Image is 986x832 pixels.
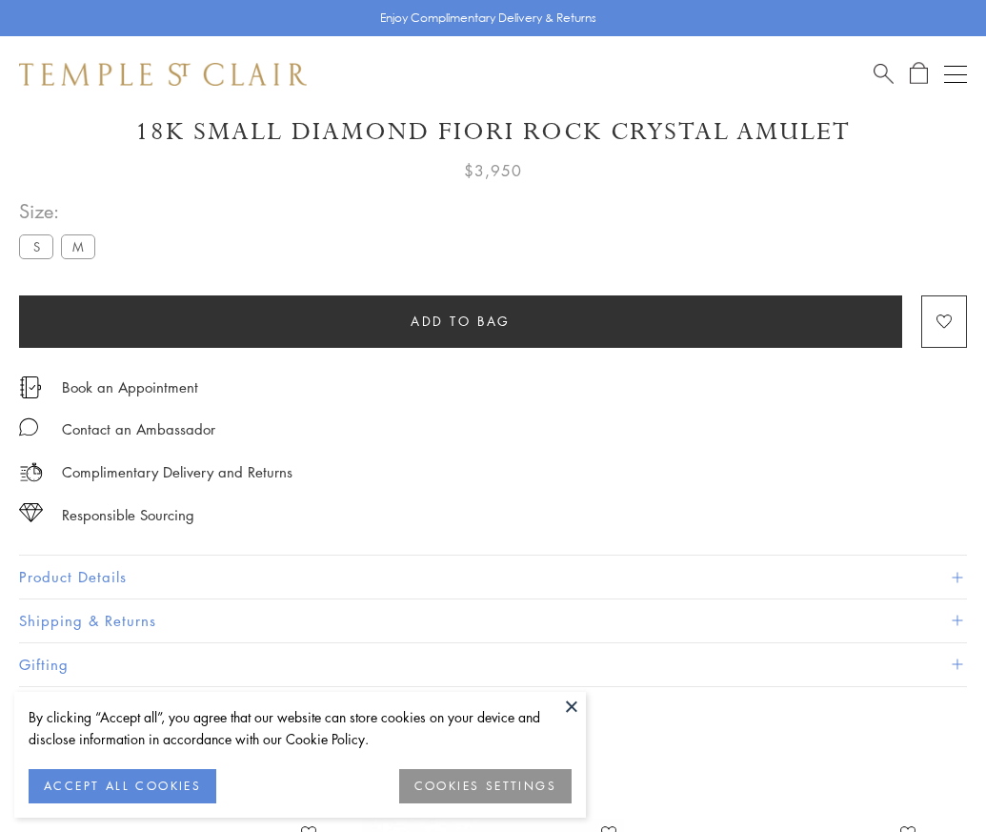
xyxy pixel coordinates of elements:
span: $3,950 [464,158,522,183]
button: Add to bag [19,295,902,348]
a: Open Shopping Bag [910,62,928,86]
div: By clicking “Accept all”, you agree that our website can store cookies on your device and disclos... [29,706,572,750]
button: COOKIES SETTINGS [399,769,572,803]
p: Complimentary Delivery and Returns [62,460,292,484]
h1: 18K Small Diamond Fiori Rock Crystal Amulet [19,115,967,149]
a: Book an Appointment [62,376,198,397]
button: Shipping & Returns [19,599,967,642]
label: M [61,234,95,258]
div: Responsible Sourcing [62,503,194,527]
a: Search [874,62,894,86]
span: Add to bag [411,311,511,332]
img: Temple St. Clair [19,63,307,86]
img: MessageIcon-01_2.svg [19,417,38,436]
button: ACCEPT ALL COOKIES [29,769,216,803]
img: icon_sourcing.svg [19,503,43,522]
button: Gifting [19,643,967,686]
p: Enjoy Complimentary Delivery & Returns [380,9,596,28]
button: Product Details [19,556,967,599]
img: icon_appointment.svg [19,376,42,398]
img: icon_delivery.svg [19,460,43,484]
button: Open navigation [944,63,967,86]
span: Size: [19,195,103,227]
label: S [19,234,53,258]
div: Contact an Ambassador [62,417,215,441]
